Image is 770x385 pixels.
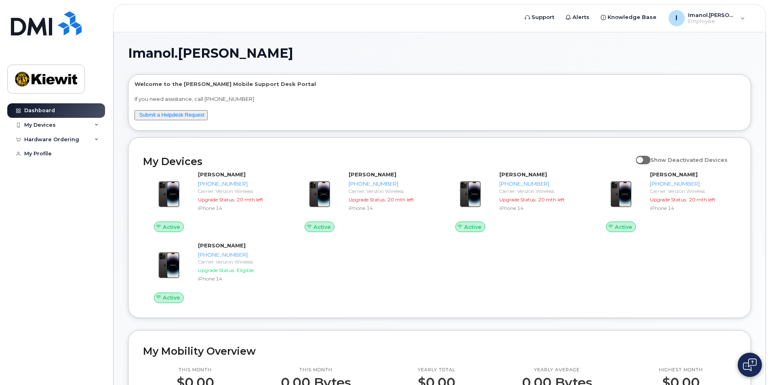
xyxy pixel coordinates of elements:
[135,95,745,103] p: If you need assistance, call [PHONE_NUMBER]
[198,242,246,249] strong: [PERSON_NAME]
[615,223,632,231] span: Active
[444,171,585,232] a: Active[PERSON_NAME][PHONE_NUMBER]Carrier: Verizon WirelessUpgrade Status:20 mth leftiPhone 14
[349,205,431,211] div: iPhone 14
[139,112,204,118] a: Submit a Helpdesk Request
[143,171,284,232] a: Active[PERSON_NAME][PHONE_NUMBER]Carrier: Verizon WirelessUpgrade Status:20 mth leftiPhone 14
[464,223,482,231] span: Active
[349,188,431,195] div: Carrier: Verizon Wireless
[499,171,547,178] strong: [PERSON_NAME]
[418,367,455,373] p: Yearly total
[198,197,235,203] span: Upgrade Status:
[198,267,235,273] span: Upgrade Status:
[198,180,281,188] div: [PHONE_NUMBER]
[198,188,281,195] div: Carrier: Verizon Wireless
[281,367,351,373] p: This month
[650,171,698,178] strong: [PERSON_NAME]
[499,205,582,211] div: iPhone 14
[595,171,736,232] a: Active[PERSON_NAME][PHONE_NUMBER]Carrier: Verizon WirelessUpgrade Status:20 mth leftiPhone 14
[198,258,281,265] div: Carrier: Verizon Wireless
[135,80,745,88] p: Welcome to the [PERSON_NAME] Mobile Support Desk Portal
[499,180,582,188] div: [PHONE_NUMBER]
[349,180,431,188] div: [PHONE_NUMBER]
[650,197,687,203] span: Upgrade Status:
[300,175,339,213] img: image20231002-3703462-njx0qo.jpeg
[237,197,263,203] span: 20 mth left
[237,267,254,273] span: Eligible
[499,197,536,203] span: Upgrade Status:
[128,47,293,59] span: Imanol.[PERSON_NAME]
[177,367,214,373] p: This month
[650,205,733,211] div: iPhone 14
[313,223,331,231] span: Active
[143,242,284,303] a: Active[PERSON_NAME][PHONE_NUMBER]Carrier: Verizon WirelessUpgrade Status:EligibleiPhone 14
[349,197,386,203] span: Upgrade Status:
[163,294,180,301] span: Active
[198,171,246,178] strong: [PERSON_NAME]
[198,205,281,211] div: iPhone 14
[538,197,565,203] span: 20 mth left
[650,157,728,163] span: Show Deactivated Devices
[602,175,640,213] img: image20231002-3703462-njx0qo.jpeg
[499,188,582,195] div: Carrier: Verizon Wireless
[650,188,733,195] div: Carrier: Verizon Wireless
[650,180,733,188] div: [PHONE_NUMBER]
[294,171,435,232] a: Active[PERSON_NAME][PHONE_NUMBER]Carrier: Verizon WirelessUpgrade Status:20 mth leftiPhone 14
[659,367,703,373] p: Highest month
[149,175,188,213] img: image20231002-3703462-njx0qo.jpeg
[143,345,736,357] h2: My Mobility Overview
[198,275,281,282] div: iPhone 14
[636,152,642,159] input: Show Deactivated Devices
[451,175,490,213] img: image20231002-3703462-njx0qo.jpeg
[149,246,188,285] img: image20231002-3703462-njx0qo.jpeg
[163,223,180,231] span: Active
[135,110,208,120] button: Submit a Helpdesk Request
[143,155,632,167] h2: My Devices
[689,197,715,203] span: 20 mth left
[349,171,396,178] strong: [PERSON_NAME]
[743,358,757,371] img: Open chat
[522,367,592,373] p: Yearly average
[198,251,281,259] div: [PHONE_NUMBER]
[387,197,414,203] span: 20 mth left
